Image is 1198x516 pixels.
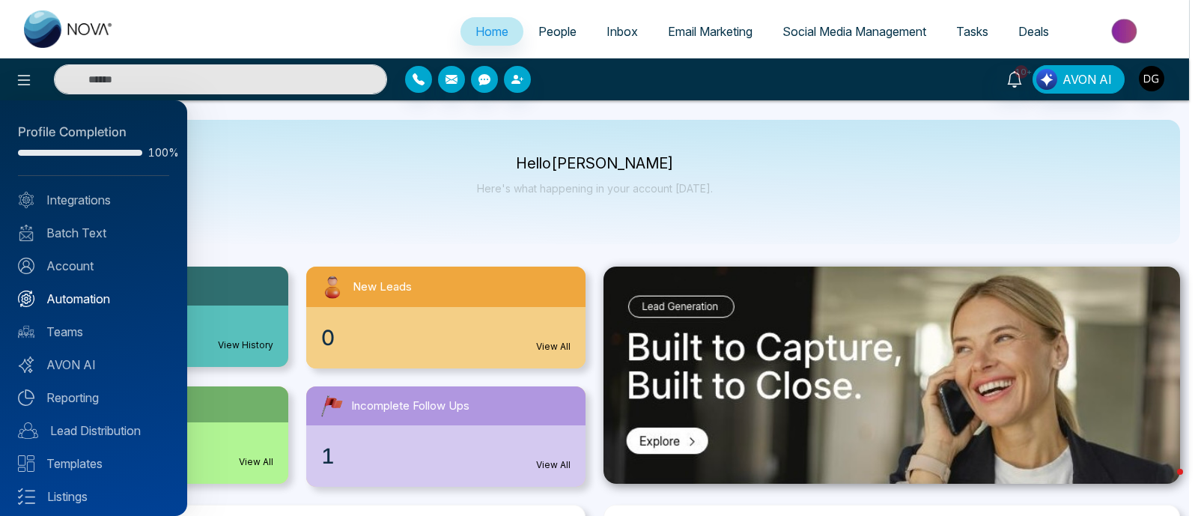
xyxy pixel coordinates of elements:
[18,323,169,341] a: Teams
[18,290,169,308] a: Automation
[18,224,169,242] a: Batch Text
[18,389,34,406] img: Reporting.svg
[18,389,169,407] a: Reporting
[18,192,34,208] img: Integrated.svg
[18,422,38,439] img: Lead-dist.svg
[18,488,35,505] img: Listings.svg
[18,258,34,274] img: Account.svg
[18,324,34,340] img: team.svg
[18,422,169,440] a: Lead Distribution
[18,488,169,506] a: Listings
[18,257,169,275] a: Account
[18,356,169,374] a: AVON AI
[18,291,34,307] img: Automation.svg
[18,356,34,373] img: Avon-AI.svg
[18,123,169,142] div: Profile Completion
[18,225,34,241] img: batch_text_white.png
[18,455,169,473] a: Templates
[18,455,34,472] img: Templates.svg
[18,191,169,209] a: Integrations
[1147,465,1183,501] iframe: Intercom live chat
[148,148,169,158] span: 100%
